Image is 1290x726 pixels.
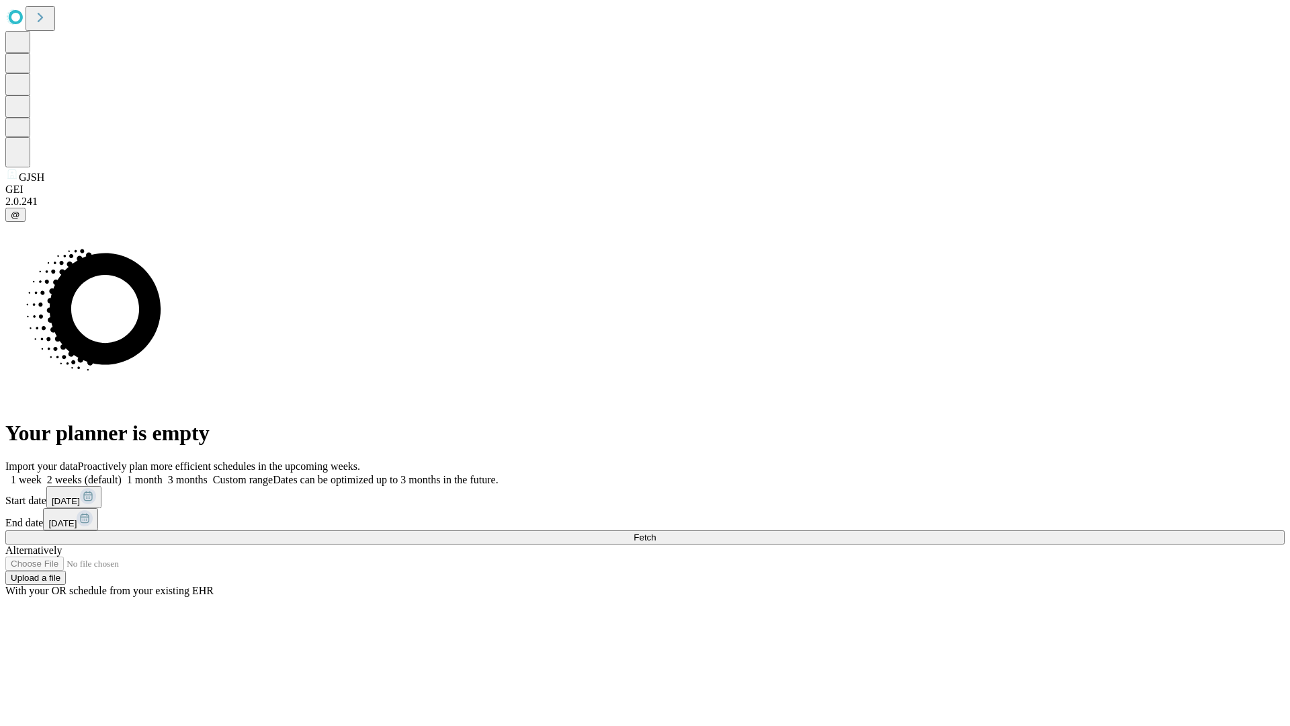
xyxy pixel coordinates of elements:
button: [DATE] [43,508,98,530]
span: 1 week [11,474,42,485]
span: Fetch [634,532,656,542]
span: Alternatively [5,544,62,556]
button: Upload a file [5,571,66,585]
span: 2 weeks (default) [47,474,122,485]
div: GEI [5,184,1285,196]
span: [DATE] [52,496,80,506]
span: With your OR schedule from your existing EHR [5,585,214,596]
div: End date [5,508,1285,530]
span: GJSH [19,171,44,183]
div: 2.0.241 [5,196,1285,208]
span: [DATE] [48,518,77,528]
span: Custom range [213,474,273,485]
span: Import your data [5,460,78,472]
button: [DATE] [46,486,101,508]
span: Proactively plan more efficient schedules in the upcoming weeks. [78,460,360,472]
button: @ [5,208,26,222]
span: 1 month [127,474,163,485]
span: 3 months [168,474,208,485]
button: Fetch [5,530,1285,544]
h1: Your planner is empty [5,421,1285,446]
div: Start date [5,486,1285,508]
span: @ [11,210,20,220]
span: Dates can be optimized up to 3 months in the future. [273,474,498,485]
